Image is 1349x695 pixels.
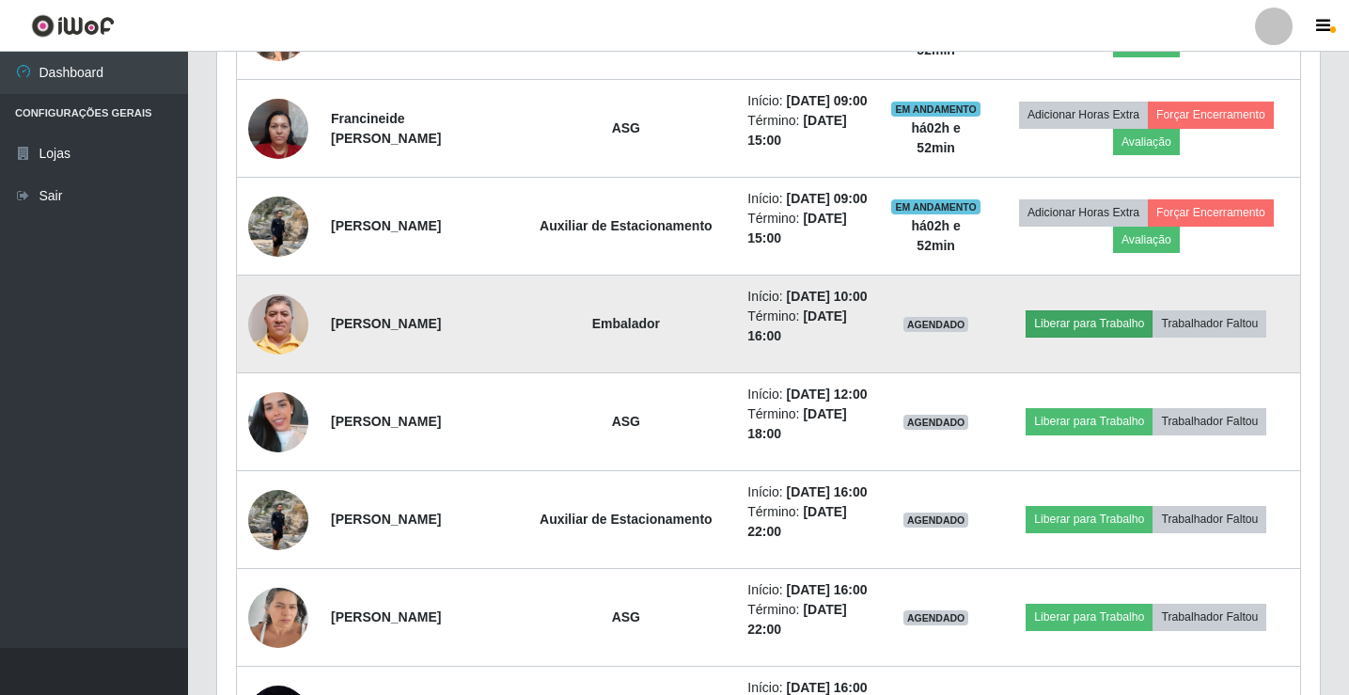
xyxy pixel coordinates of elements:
time: [DATE] 09:00 [787,191,868,206]
strong: há 02 h e 52 min [912,218,961,253]
button: Trabalhador Faltou [1153,604,1266,630]
strong: ASG [612,609,640,624]
li: Término: [747,307,868,346]
button: Avaliação [1113,129,1180,155]
span: AGENDADO [903,415,969,430]
span: AGENDADO [903,513,969,528]
button: Avaliação [1113,227,1180,253]
strong: Francineide [PERSON_NAME] [331,111,441,146]
button: Liberar para Trabalho [1026,408,1153,434]
li: Início: [747,385,868,404]
strong: [PERSON_NAME] [331,316,441,331]
li: Término: [747,502,868,542]
img: 1750447582660.jpeg [248,369,308,476]
strong: Auxiliar de Estacionamento [540,218,713,233]
button: Trabalhador Faltou [1153,310,1266,337]
button: Liberar para Trabalho [1026,310,1153,337]
button: Adicionar Horas Extra [1019,199,1148,226]
strong: ASG [612,120,640,135]
button: Forçar Encerramento [1148,102,1274,128]
img: 1700098236719.jpeg [248,186,308,266]
time: [DATE] 09:00 [787,93,868,108]
strong: [PERSON_NAME] [331,512,441,527]
time: [DATE] 10:00 [787,289,868,304]
button: Liberar para Trabalho [1026,506,1153,532]
button: Liberar para Trabalho [1026,604,1153,630]
img: 1687914027317.jpeg [248,271,308,378]
span: EM ANDAMENTO [891,199,980,214]
span: AGENDADO [903,610,969,625]
li: Término: [747,600,868,640]
li: Início: [747,189,868,209]
button: Trabalhador Faltou [1153,506,1266,532]
img: CoreUI Logo [31,14,115,38]
li: Término: [747,209,868,248]
time: [DATE] 16:00 [787,680,868,695]
li: Início: [747,482,868,502]
img: 1700098236719.jpeg [248,480,308,560]
li: Início: [747,580,868,600]
span: EM ANDAMENTO [891,102,980,117]
strong: há 02 h e 52 min [912,120,961,155]
strong: ASG [612,414,640,429]
strong: [PERSON_NAME] [331,414,441,429]
button: Adicionar Horas Extra [1019,102,1148,128]
li: Término: [747,404,868,444]
img: 1741963068390.jpeg [248,577,308,657]
li: Término: [747,111,868,150]
span: AGENDADO [903,317,969,332]
time: [DATE] 16:00 [787,582,868,597]
strong: [PERSON_NAME] [331,218,441,233]
strong: [PERSON_NAME] [331,609,441,624]
button: Trabalhador Faltou [1153,408,1266,434]
button: Forçar Encerramento [1148,199,1274,226]
li: Início: [747,91,868,111]
strong: Embalador [592,316,660,331]
time: [DATE] 16:00 [787,484,868,499]
img: 1735852864597.jpeg [248,88,308,168]
strong: Auxiliar de Estacionamento [540,512,713,527]
li: Início: [747,287,868,307]
time: [DATE] 12:00 [787,387,868,402]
